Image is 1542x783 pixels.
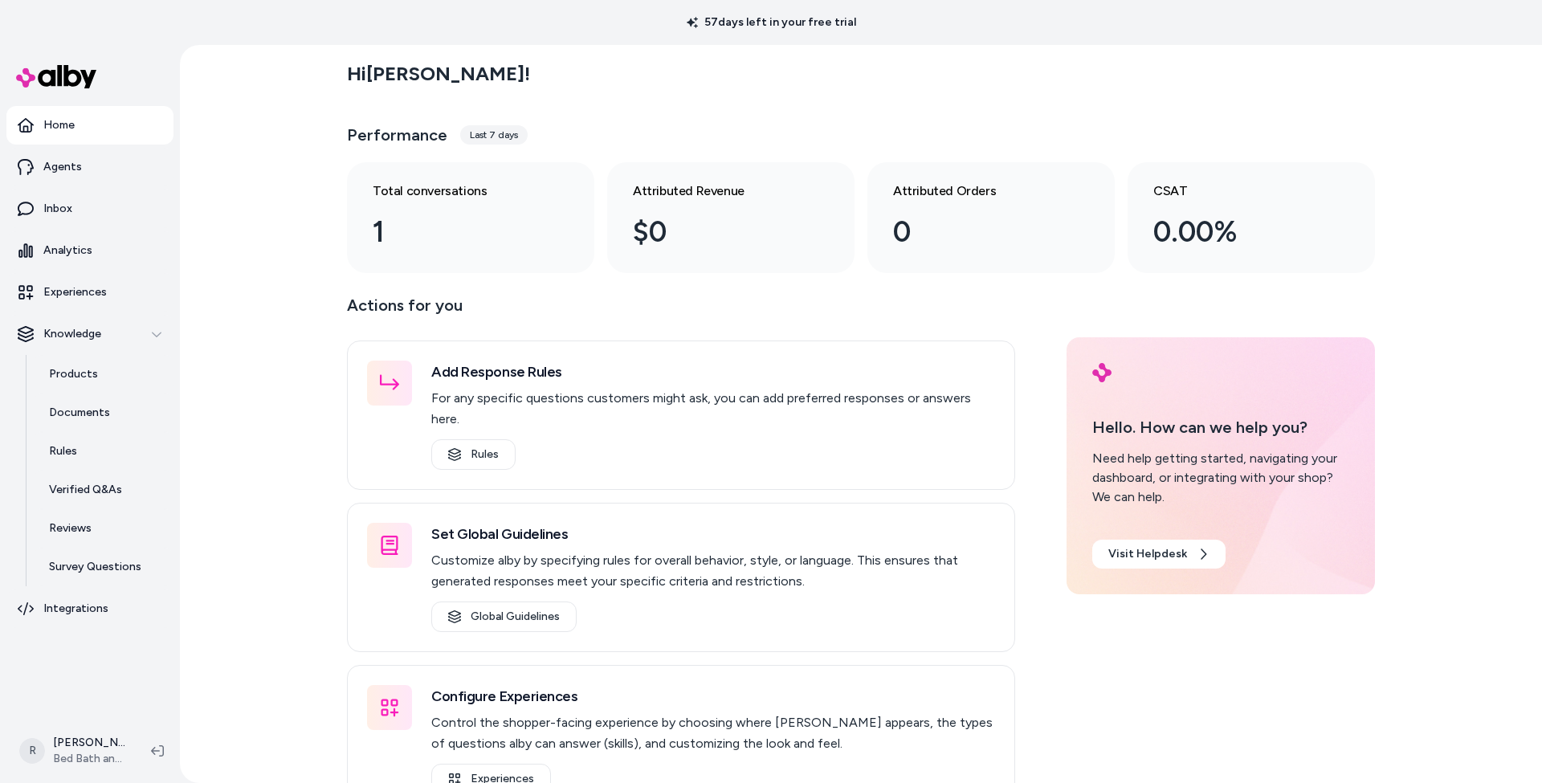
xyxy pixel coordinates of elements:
[1128,162,1375,273] a: CSAT 0.00%
[607,162,855,273] a: Attributed Revenue $0
[633,210,803,254] div: $0
[10,725,138,777] button: R[PERSON_NAME]Bed Bath and Beyond
[1092,540,1226,569] a: Visit Helpdesk
[49,559,141,575] p: Survey Questions
[431,361,995,383] h3: Add Response Rules
[6,589,173,628] a: Integrations
[373,181,543,201] h3: Total conversations
[53,751,125,767] span: Bed Bath and Beyond
[6,190,173,228] a: Inbox
[1092,449,1349,507] div: Need help getting started, navigating your dashboard, or integrating with your shop? We can help.
[33,509,173,548] a: Reviews
[893,210,1063,254] div: 0
[43,159,82,175] p: Agents
[33,432,173,471] a: Rules
[1092,415,1349,439] p: Hello. How can we help you?
[33,548,173,586] a: Survey Questions
[43,284,107,300] p: Experiences
[6,273,173,312] a: Experiences
[43,117,75,133] p: Home
[460,125,528,145] div: Last 7 days
[43,243,92,259] p: Analytics
[893,181,1063,201] h3: Attributed Orders
[431,523,995,545] h3: Set Global Guidelines
[49,366,98,382] p: Products
[33,355,173,394] a: Products
[867,162,1115,273] a: Attributed Orders 0
[43,601,108,617] p: Integrations
[347,162,594,273] a: Total conversations 1
[19,738,45,764] span: R
[6,315,173,353] button: Knowledge
[6,231,173,270] a: Analytics
[49,482,122,498] p: Verified Q&As
[431,685,995,708] h3: Configure Experiences
[431,550,995,592] p: Customize alby by specifying rules for overall behavior, style, or language. This ensures that ge...
[347,292,1015,331] p: Actions for you
[1153,210,1324,254] div: 0.00%
[347,124,447,146] h3: Performance
[33,471,173,509] a: Verified Q&As
[43,201,72,217] p: Inbox
[633,181,803,201] h3: Attributed Revenue
[6,148,173,186] a: Agents
[33,394,173,432] a: Documents
[16,65,96,88] img: alby Logo
[431,439,516,470] a: Rules
[49,405,110,421] p: Documents
[49,443,77,459] p: Rules
[6,106,173,145] a: Home
[431,712,995,754] p: Control the shopper-facing experience by choosing where [PERSON_NAME] appears, the types of quest...
[373,210,543,254] div: 1
[53,735,125,751] p: [PERSON_NAME]
[49,520,92,536] p: Reviews
[1153,181,1324,201] h3: CSAT
[677,14,866,31] p: 57 days left in your free trial
[347,62,530,86] h2: Hi [PERSON_NAME] !
[43,326,101,342] p: Knowledge
[431,602,577,632] a: Global Guidelines
[1092,363,1112,382] img: alby Logo
[431,388,995,430] p: For any specific questions customers might ask, you can add preferred responses or answers here.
